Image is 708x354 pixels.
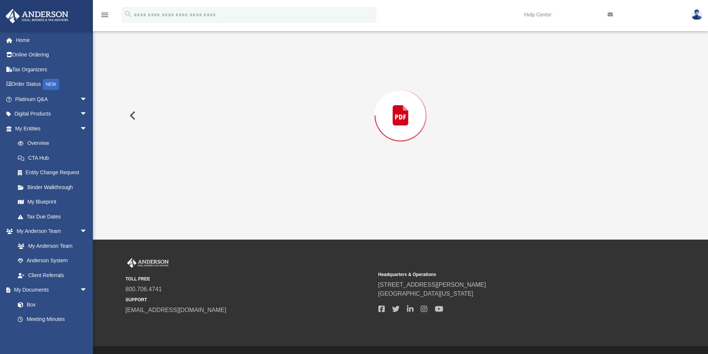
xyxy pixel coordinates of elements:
i: search [124,10,132,18]
a: My Entitiesarrow_drop_down [5,121,98,136]
a: Order StatusNEW [5,77,98,92]
img: Anderson Advisors Platinum Portal [3,9,71,23]
a: menu [100,14,109,19]
a: Tax Due Dates [10,209,98,224]
a: Client Referrals [10,268,95,283]
a: Online Ordering [5,48,98,62]
a: My Documentsarrow_drop_down [5,283,95,298]
img: User Pic [691,9,702,20]
small: Headquarters & Operations [378,271,626,278]
button: Previous File [124,105,140,126]
a: My Blueprint [10,195,95,210]
small: TOLL FREE [126,276,373,282]
span: arrow_drop_down [80,283,95,298]
a: Box [10,297,91,312]
a: Home [5,33,98,48]
a: [EMAIL_ADDRESS][DOMAIN_NAME] [126,307,226,313]
a: Binder Walkthrough [10,180,98,195]
a: My Anderson Teamarrow_drop_down [5,224,95,239]
a: Entity Change Request [10,165,98,180]
a: [STREET_ADDRESS][PERSON_NAME] [378,282,486,288]
a: My Anderson Team [10,238,91,253]
a: CTA Hub [10,150,98,165]
a: Forms Library [10,327,91,341]
a: Platinum Q&Aarrow_drop_down [5,92,98,107]
span: arrow_drop_down [80,224,95,239]
span: arrow_drop_down [80,121,95,136]
img: Anderson Advisors Platinum Portal [126,258,170,268]
div: NEW [43,79,59,90]
a: Digital Productsarrow_drop_down [5,107,98,121]
a: Tax Organizers [5,62,98,77]
a: [GEOGRAPHIC_DATA][US_STATE] [378,290,473,297]
a: Meeting Minutes [10,312,95,327]
a: Overview [10,136,98,151]
span: arrow_drop_down [80,107,95,122]
a: Anderson System [10,253,95,268]
a: 800.706.4741 [126,286,162,292]
span: arrow_drop_down [80,92,95,107]
i: menu [100,10,109,19]
small: SUPPORT [126,296,373,303]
